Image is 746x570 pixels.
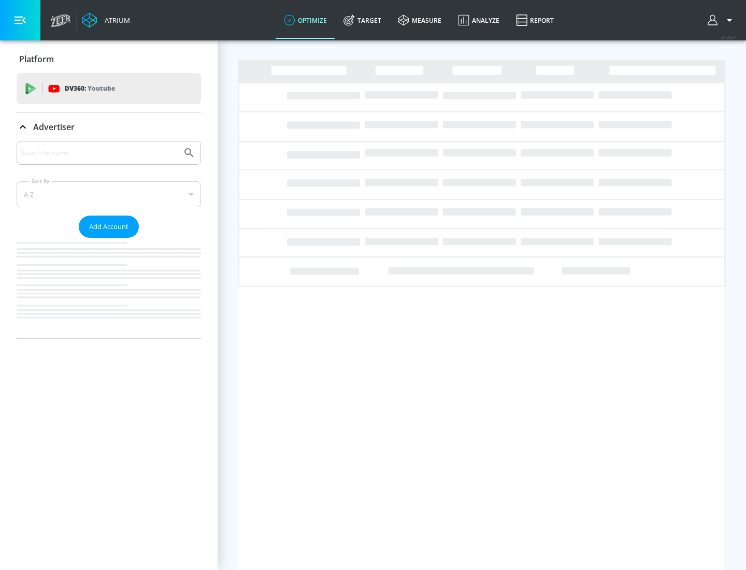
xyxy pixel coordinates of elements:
p: Youtube [88,83,115,94]
label: Sort By [30,178,52,184]
a: Analyze [450,2,508,39]
a: Atrium [82,12,130,28]
a: optimize [276,2,335,39]
p: DV360: [65,83,115,94]
div: Advertiser [17,112,201,141]
nav: list of Advertiser [17,238,201,338]
p: Advertiser [33,121,75,133]
div: A-Z [17,181,201,207]
a: Report [508,2,562,39]
a: Target [335,2,390,39]
input: Search by name [21,146,178,160]
button: Add Account [79,216,139,238]
div: Atrium [101,16,130,25]
span: Add Account [89,221,128,233]
p: Platform [19,53,54,65]
span: v 4.25.4 [721,34,736,40]
a: measure [390,2,450,39]
div: Platform [17,45,201,74]
div: Advertiser [17,141,201,338]
div: DV360: Youtube [17,73,201,104]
